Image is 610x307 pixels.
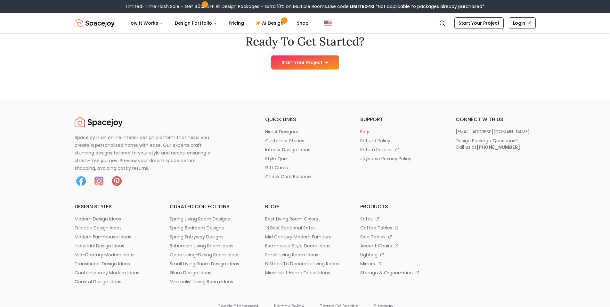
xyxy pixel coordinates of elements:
[456,129,530,135] p: [EMAIL_ADDRESS][DOMAIN_NAME]
[360,137,390,144] p: refund policy
[360,234,440,240] a: side tables
[265,252,345,258] a: small living room ideas
[456,129,536,135] a: [EMAIL_ADDRESS][DOMAIN_NAME]
[265,216,318,222] p: best living room colors
[75,134,218,172] p: Spacejoy is an online interior design platform that helps you create a personalized home with eas...
[265,234,332,240] p: mid century modern furniture
[265,116,345,123] h6: quick links
[246,35,364,48] h2: Ready To Get Started?
[265,155,345,162] a: style quiz
[265,243,345,249] a: farmhouse style decor ideas
[170,270,211,276] p: glam design ideas
[122,17,168,29] button: How It Works
[360,203,440,211] h6: products
[265,261,339,267] p: 6 steps to decorate living room
[75,17,115,29] a: Spacejoy
[75,243,155,249] a: industrial design ideas
[360,225,440,231] a: coffee tables
[75,234,155,240] a: modern farmhouse ideas
[170,252,250,258] a: open living-dining room ideas
[75,270,155,276] a: contemporary modern ideas
[75,216,155,222] a: modern design ideas
[360,137,440,144] a: refund policy
[170,243,250,249] a: bohemian living room ideas
[265,270,345,276] a: minimalist home decor ideas
[170,216,250,222] a: spring living room designs
[75,225,122,231] p: eclectic design ideas
[360,270,413,276] p: storage & organization
[93,175,105,187] img: Instagram icon
[170,261,239,267] p: small living room design ideas
[170,278,233,285] p: minimalist living room ideas
[265,173,311,180] p: check card balance
[265,137,304,144] p: customer stories
[170,203,250,211] h6: curated collections
[75,234,131,240] p: modern farmhouse ideas
[75,116,123,129] img: Spacejoy Logo
[250,17,290,29] a: AI Design
[265,225,316,231] p: 13 best sectional sofas
[170,278,250,285] a: minimalist living room ideas
[292,17,314,29] a: Shop
[75,175,87,187] img: Facebook icon
[360,155,411,162] p: joyverse privacy policy
[360,146,440,153] a: return policies
[170,225,250,231] a: spring bedroom designs
[265,225,345,231] a: 13 best sectional sofas
[75,278,155,285] a: coastal design ideas
[360,216,440,222] a: sofas
[75,17,115,29] img: Spacejoy Logo
[170,270,250,276] a: glam design ideas
[265,137,345,144] a: customer stories
[265,261,345,267] a: 6 steps to decorate living room
[271,55,339,70] a: Start Your Project
[170,234,250,240] a: spring entryway designs
[456,137,520,150] div: Design Package Questions? Call us at
[75,261,155,267] a: transitional design ideas
[265,155,287,162] p: style quiz
[75,252,134,258] p: mid-century modern ideas
[360,146,393,153] p: return policies
[265,243,330,249] p: farmhouse style decor ideas
[170,261,250,267] a: small living room design ideas
[509,17,536,29] a: Login
[75,203,155,211] h6: design styles
[75,278,121,285] p: coastal design ideas
[360,129,370,135] p: faqs
[265,270,330,276] p: minimalist home decor ideas
[75,225,155,231] a: eclectic design ideas
[360,225,392,231] p: coffee tables
[170,252,240,258] p: open living-dining room ideas
[75,216,121,222] p: modern design ideas
[476,144,520,150] b: [PHONE_NUMBER]
[328,3,374,10] span: Use code:
[170,225,224,231] p: spring bedroom designs
[374,3,484,10] span: *Not applicable to packages already purchased*
[265,216,345,222] a: best living room colors
[360,252,440,258] a: lighting
[265,203,345,211] h6: blog
[170,216,230,222] p: spring living room designs
[170,17,222,29] button: Design Portfolio
[75,13,536,33] nav: Global
[75,243,124,249] p: industrial design ideas
[224,17,249,29] a: Pricing
[360,155,440,162] a: joyverse privacy policy
[265,252,318,258] p: small living room ideas
[265,164,345,171] a: gift cards
[126,3,484,10] div: Limited-Time Flash Sale – Get 40% OFF All Design Packages + Extra 10% on Multiple Rooms.
[350,3,374,10] b: LIMITED40
[265,164,288,171] p: gift cards
[360,216,373,222] p: sofas
[75,270,139,276] p: contemporary modern ideas
[170,234,224,240] p: spring entryway designs
[265,146,345,153] a: interior design ideas
[110,175,123,187] img: Pinterest icon
[360,243,392,249] p: accent chairs
[454,17,504,29] a: Start Your Project
[360,261,375,267] p: mirrors
[75,261,130,267] p: transitional design ideas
